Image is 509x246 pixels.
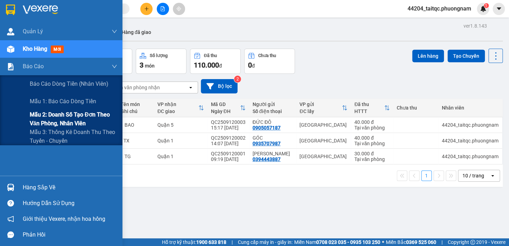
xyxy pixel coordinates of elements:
div: ĐỨC ĐÔ [253,119,293,125]
div: 40.000 đ [354,135,390,141]
img: warehouse-icon [7,45,14,53]
div: Chọn văn phòng nhận [112,84,160,91]
img: warehouse-icon [7,28,14,35]
div: Đã thu [204,53,217,58]
span: đ [252,63,255,69]
div: Đã thu [354,101,384,107]
span: aim [176,6,181,11]
b: [DOMAIN_NAME] [59,27,96,32]
span: file-add [160,6,165,11]
div: Số điện thoại [253,108,293,114]
button: plus [140,3,153,15]
span: 44204_taitqc.phuongnam [402,4,477,13]
button: Chưa thu0đ [244,49,295,74]
div: QC2509120003 [211,119,246,125]
sup: 2 [234,76,241,83]
div: ver 1.8.143 [464,22,487,30]
button: 1 [421,170,432,181]
div: [GEOGRAPHIC_DATA] [299,138,347,143]
span: caret-down [496,6,502,12]
img: solution-icon [7,63,14,70]
button: caret-down [493,3,505,15]
strong: 0708 023 035 - 0935 103 250 [316,239,380,245]
span: Mẫu 2: Doanh số tạo đơn theo Văn phòng, nhân viên [30,110,117,128]
strong: 0369 525 060 [406,239,436,245]
div: 1 BAO [121,122,150,128]
th: Toggle SortBy [154,99,207,117]
div: Hướng dẫn sử dụng [23,198,117,209]
div: Quận 1 [157,138,204,143]
span: 3 [140,61,143,69]
span: | [232,238,233,246]
span: Giới thiệu Vexere, nhận hoa hồng [23,215,105,223]
span: Báo cáo [23,62,44,71]
span: Kho hàng [23,45,47,52]
div: 44204_taitqc.phuongnam [442,154,499,159]
div: HTTT [354,108,384,114]
div: 10 / trang [462,172,484,179]
div: Tên món [121,101,150,107]
div: Ghi chú [121,108,150,114]
sup: 1 [484,3,489,8]
div: 30.000 đ [354,151,390,156]
span: Quản Lý [23,27,43,36]
div: Nhân viên [442,105,499,111]
span: mới [51,45,64,53]
span: 0 [248,61,252,69]
div: Phản hồi [23,230,117,240]
span: copyright [470,240,475,245]
div: QC2509120002 [211,135,246,141]
div: 14:07 [DATE] [211,141,246,146]
div: Quận 1 [157,154,204,159]
span: Cung cấp máy in - giấy in: [238,238,292,246]
div: 44204_taitqc.phuongnam [442,122,499,128]
b: Phương Nam Express [9,45,38,90]
div: 1 TG [121,154,150,159]
div: Chưa thu [258,53,276,58]
div: 0935707987 [253,141,281,146]
span: Hỗ trợ kỹ thuật: [162,238,226,246]
span: 110.000 [194,61,219,69]
button: Số lượng3món [136,49,186,74]
div: Quận 5 [157,122,204,128]
button: Đã thu110.000đ [190,49,241,74]
button: Tạo Chuyến [447,50,485,62]
th: Toggle SortBy [351,99,393,117]
div: Ngày ĐH [211,108,240,114]
button: Hàng đã giao [116,24,157,41]
div: 0394443887 [253,156,281,162]
span: down [112,64,117,69]
svg: open [490,173,495,178]
img: logo-vxr [6,5,15,15]
span: question-circle [7,200,14,206]
div: VP nhận [157,101,198,107]
div: KIM HỒNG [253,151,293,156]
div: 15:17 [DATE] [211,125,246,131]
span: | [441,238,443,246]
span: notification [7,216,14,222]
div: Số lượng [150,53,168,58]
div: ĐC giao [157,108,198,114]
span: 1 [485,3,487,8]
span: đ [219,63,222,69]
div: 1TX [121,138,150,143]
div: [GEOGRAPHIC_DATA] [299,154,347,159]
div: GÓC [253,135,293,141]
th: Toggle SortBy [207,99,249,117]
span: Mẫu 1: Báo cáo dòng tiền [30,97,96,106]
div: 0905057187 [253,125,281,131]
div: [GEOGRAPHIC_DATA] [299,122,347,128]
th: Toggle SortBy [296,99,351,117]
div: 44204_taitqc.phuongnam [442,138,499,143]
div: 09:19 [DATE] [211,156,246,162]
div: ĐC lấy [299,108,342,114]
div: 40.000 đ [354,119,390,125]
button: Lên hàng [412,50,444,62]
div: QC2509120001 [211,151,246,156]
img: icon-new-feature [480,6,486,12]
b: Gửi khách hàng [43,10,69,43]
span: ⚪️ [382,241,384,244]
div: VP gửi [299,101,342,107]
button: Bộ lọc [201,79,238,93]
span: Miền Nam [294,238,380,246]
